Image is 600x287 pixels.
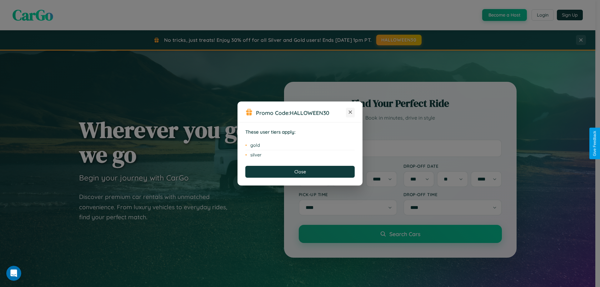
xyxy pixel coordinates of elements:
[245,141,355,150] li: gold
[6,266,21,281] iframe: Intercom live chat
[245,150,355,160] li: silver
[592,131,597,156] div: Give Feedback
[245,129,296,135] strong: These user tiers apply:
[256,109,346,116] h3: Promo Code:
[290,109,329,116] b: HALLOWEEN30
[245,166,355,178] button: Close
